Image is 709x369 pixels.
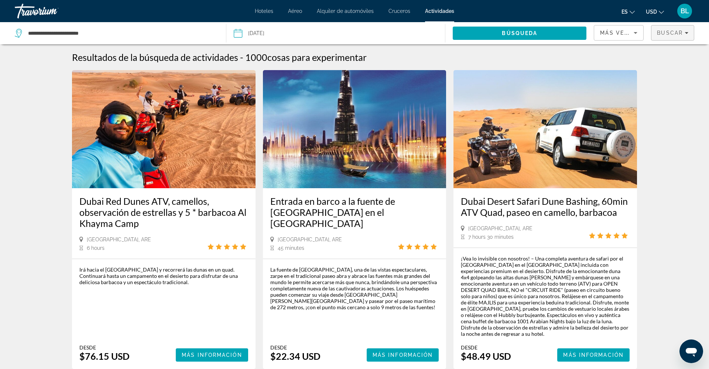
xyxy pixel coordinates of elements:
[255,8,273,14] a: Hoteles
[240,52,243,63] span: -
[621,9,628,15] span: es
[468,234,514,240] span: 7 hours 30 minutes
[27,28,215,39] input: Search destination
[657,30,683,36] span: Buscar
[79,196,248,229] a: Dubai Red Dunes ATV, camellos, observación de estrellas y 5 * barbacoa Al Khayma Camp
[600,28,637,37] mat-select: Sort by
[79,266,248,285] div: Irá hacia el [GEOGRAPHIC_DATA] y recorrerá las dunas en un quad. Continuará hasta un campamento e...
[621,6,635,17] button: Change language
[563,352,624,358] span: Más información
[461,255,630,337] div: ¡Vea lo invisible con nosotros! – Una completa aventura de safari por el [GEOGRAPHIC_DATA] en el ...
[317,8,374,14] a: Alquiler de automóviles
[270,344,321,351] div: Desde
[79,344,130,351] div: Desde
[681,7,689,15] span: BL
[675,3,694,19] button: User Menu
[461,344,511,351] div: Desde
[234,22,445,44] button: [DATE]Date: Mar 10, 2026
[646,6,664,17] button: Change currency
[267,52,367,63] span: cosas para experimentar
[367,348,439,362] button: Más información
[182,352,242,358] span: Más información
[15,1,89,21] a: Travorium
[425,8,454,14] a: Actividades
[502,30,537,36] span: Búsqueda
[72,52,238,63] h1: Resultados de la búsqueda de actividades
[461,351,511,362] div: $48.49 USD
[388,8,410,14] a: Cruceros
[72,70,256,188] img: Dubai Red Dunes ATV, camellos, observación de estrellas y 5 * barbacoa Al Khayma Camp
[453,70,637,188] img: Dubai Desert Safari Dune Bashing, 60min ATV Quad, paseo en camello, barbacoa
[176,348,248,362] button: Más información
[245,52,367,63] h2: 1000
[278,237,342,242] span: [GEOGRAPHIC_DATA], ARE
[263,70,446,188] img: Entrada en barco a la fuente de Dubái en el lago Burj Khalifa
[87,237,151,242] span: [GEOGRAPHIC_DATA], ARE
[651,25,694,41] button: Filters
[87,245,105,251] span: 6 hours
[270,266,439,310] div: La fuente de [GEOGRAPHIC_DATA], una de las vistas espectaculares, zarpe en el tradicional paseo a...
[557,348,630,362] button: Más información
[270,351,321,362] div: $22.34 USD
[79,351,130,362] div: $76.15 USD
[270,196,439,229] a: Entrada en barco a la fuente de [GEOGRAPHIC_DATA] en el [GEOGRAPHIC_DATA]
[646,9,657,15] span: USD
[468,225,532,231] span: [GEOGRAPHIC_DATA], ARE
[453,27,586,40] button: Search
[288,8,302,14] a: Aéreo
[461,196,630,218] a: Dubai Desert Safari Dune Bashing, 60min ATV Quad, paseo en camello, barbacoa
[600,30,648,36] span: Más vendidos
[679,339,703,363] iframe: Botón para iniciar la ventana de mensajería
[373,352,433,358] span: Más información
[278,245,304,251] span: 45 minutes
